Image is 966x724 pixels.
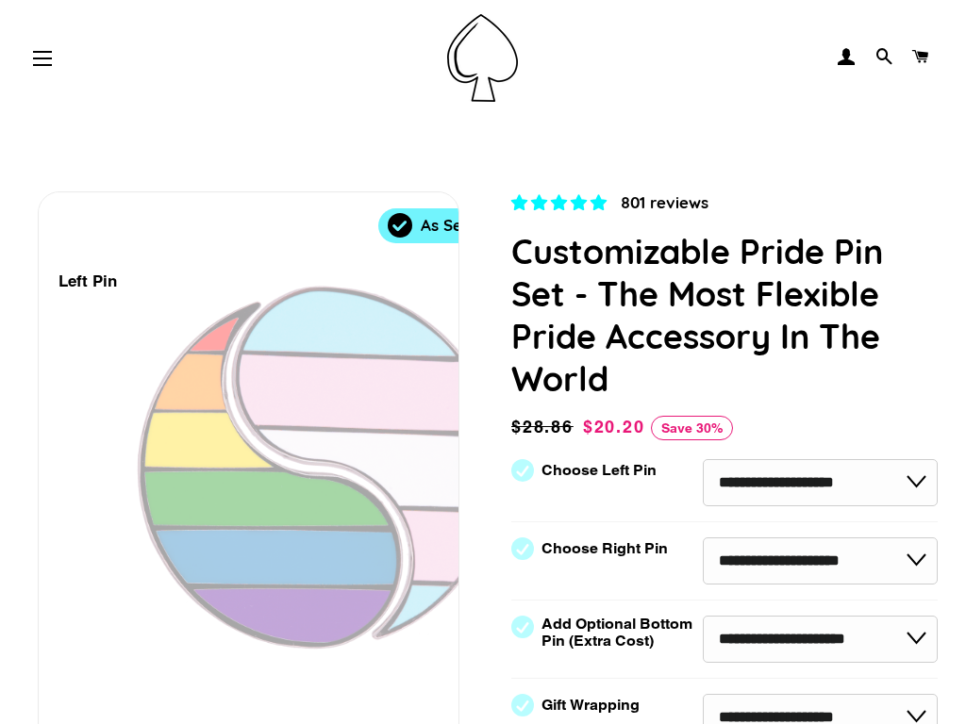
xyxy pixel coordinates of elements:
label: Add Optional Bottom Pin (Extra Cost) [541,616,700,650]
span: $28.86 [511,414,578,440]
label: Choose Right Pin [541,540,668,557]
label: Gift Wrapping [541,697,640,714]
h1: Customizable Pride Pin Set - The Most Flexible Pride Accessory In The World [511,230,938,400]
span: Save 30% [651,416,733,440]
label: Choose Left Pin [541,462,657,479]
span: 801 reviews [621,192,708,212]
span: 4.83 stars [511,193,611,212]
span: $20.20 [583,417,645,436]
img: Pin-Ace [447,14,518,102]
